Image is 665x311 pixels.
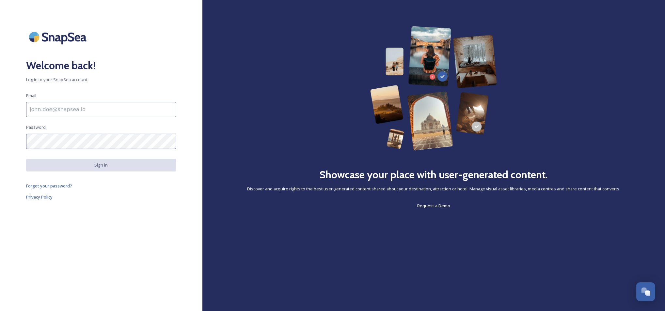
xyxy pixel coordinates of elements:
button: Sign in [26,159,176,171]
span: Password [26,124,46,130]
h2: Welcome back! [26,58,176,73]
span: Log in to your SnapSea account [26,77,176,83]
a: Privacy Policy [26,193,176,201]
span: Forgot your password? [26,183,72,189]
span: Privacy Policy [26,194,53,200]
span: Discover and acquire rights to the best user-generated content shared about your destination, att... [247,186,620,192]
a: Request a Demo [417,202,450,210]
span: Request a Demo [417,203,450,209]
img: SnapSea Logo [26,26,91,48]
a: Forgot your password? [26,182,176,190]
button: Open Chat [636,282,655,301]
h2: Showcase your place with user-generated content. [320,167,548,183]
span: Email [26,93,36,99]
input: john.doe@snapsea.io [26,102,176,117]
img: 63b42ca75bacad526042e722_Group%20154-p-800.png [370,26,497,151]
